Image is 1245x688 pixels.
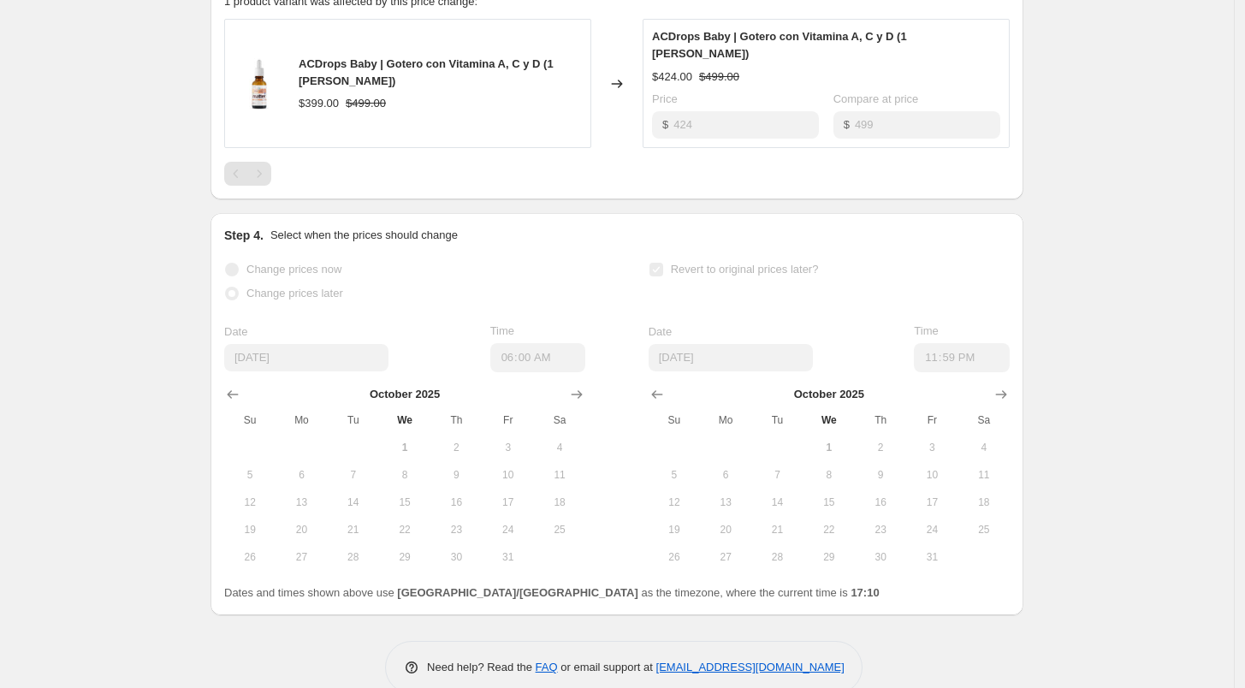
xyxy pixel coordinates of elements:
button: Monday October 27 2025 [276,543,327,571]
span: Dates and times shown above use as the timezone, where the current time is [224,586,880,599]
button: Thursday October 9 2025 [855,461,906,489]
span: 16 [862,495,899,509]
button: Friday October 3 2025 [906,434,957,461]
span: 10 [913,468,951,482]
h2: Step 4. [224,227,264,244]
button: Wednesday October 29 2025 [803,543,855,571]
span: 28 [758,550,796,564]
span: 12 [231,495,269,509]
th: Sunday [649,406,700,434]
th: Thursday [855,406,906,434]
span: 22 [810,523,848,537]
span: 27 [707,550,744,564]
span: 2 [437,441,475,454]
button: Tuesday October 7 2025 [328,461,379,489]
button: Friday October 10 2025 [483,461,534,489]
span: 10 [489,468,527,482]
button: Saturday October 25 2025 [958,516,1010,543]
span: 17 [913,495,951,509]
span: Need help? Read the [427,661,536,673]
button: Thursday October 16 2025 [430,489,482,516]
span: Sa [965,413,1003,427]
button: Sunday October 26 2025 [649,543,700,571]
span: Compare at price [833,92,919,105]
span: 5 [231,468,269,482]
span: 7 [335,468,372,482]
th: Sunday [224,406,276,434]
b: [GEOGRAPHIC_DATA]/[GEOGRAPHIC_DATA] [397,586,637,599]
button: Wednesday October 15 2025 [803,489,855,516]
span: 25 [541,523,578,537]
button: Tuesday October 28 2025 [751,543,803,571]
th: Wednesday [803,406,855,434]
span: Price [652,92,678,105]
span: Mo [282,413,320,427]
span: 11 [965,468,1003,482]
span: 14 [335,495,372,509]
span: 29 [810,550,848,564]
span: Su [231,413,269,427]
div: $399.00 [299,95,339,112]
span: 8 [810,468,848,482]
button: Tuesday October 21 2025 [751,516,803,543]
button: Monday October 13 2025 [276,489,327,516]
span: Tu [335,413,372,427]
span: 30 [437,550,475,564]
span: Tu [758,413,796,427]
span: 4 [541,441,578,454]
span: 20 [707,523,744,537]
button: Today Wednesday October 1 2025 [803,434,855,461]
span: $ [844,118,850,131]
button: Monday October 20 2025 [700,516,751,543]
th: Friday [483,406,534,434]
span: 17 [489,495,527,509]
button: Wednesday October 8 2025 [803,461,855,489]
span: 6 [282,468,320,482]
span: or email support at [558,661,656,673]
th: Saturday [534,406,585,434]
th: Monday [276,406,327,434]
button: Saturday October 4 2025 [534,434,585,461]
button: Saturday October 25 2025 [534,516,585,543]
span: ACDrops Baby | Gotero con Vitamina A, C y D (1 [PERSON_NAME]) [652,30,907,60]
button: Monday October 20 2025 [276,516,327,543]
button: Friday October 31 2025 [483,543,534,571]
span: 21 [758,523,796,537]
button: Friday October 31 2025 [906,543,957,571]
span: 25 [965,523,1003,537]
button: Sunday October 5 2025 [224,461,276,489]
p: Select when the prices should change [270,227,458,244]
span: Th [437,413,475,427]
span: 29 [386,550,424,564]
span: We [810,413,848,427]
button: Wednesday October 29 2025 [379,543,430,571]
span: 4 [965,441,1003,454]
span: Time [914,324,938,337]
span: 18 [965,495,1003,509]
span: 26 [231,550,269,564]
span: 8 [386,468,424,482]
input: 12:00 [914,343,1010,372]
button: Tuesday October 14 2025 [751,489,803,516]
span: Change prices now [246,263,341,276]
button: Thursday October 9 2025 [430,461,482,489]
span: 11 [541,468,578,482]
span: 6 [707,468,744,482]
button: Sunday October 5 2025 [649,461,700,489]
span: Date [224,325,247,338]
button: Thursday October 23 2025 [430,516,482,543]
span: 19 [655,523,693,537]
strike: $499.00 [346,95,386,112]
span: 3 [913,441,951,454]
th: Monday [700,406,751,434]
button: Saturday October 18 2025 [958,489,1010,516]
button: Wednesday October 22 2025 [379,516,430,543]
span: 23 [862,523,899,537]
span: 15 [810,495,848,509]
span: 12 [655,495,693,509]
span: Sa [541,413,578,427]
span: 14 [758,495,796,509]
input: 10/1/2025 [224,344,388,371]
span: 15 [386,495,424,509]
span: 23 [437,523,475,537]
